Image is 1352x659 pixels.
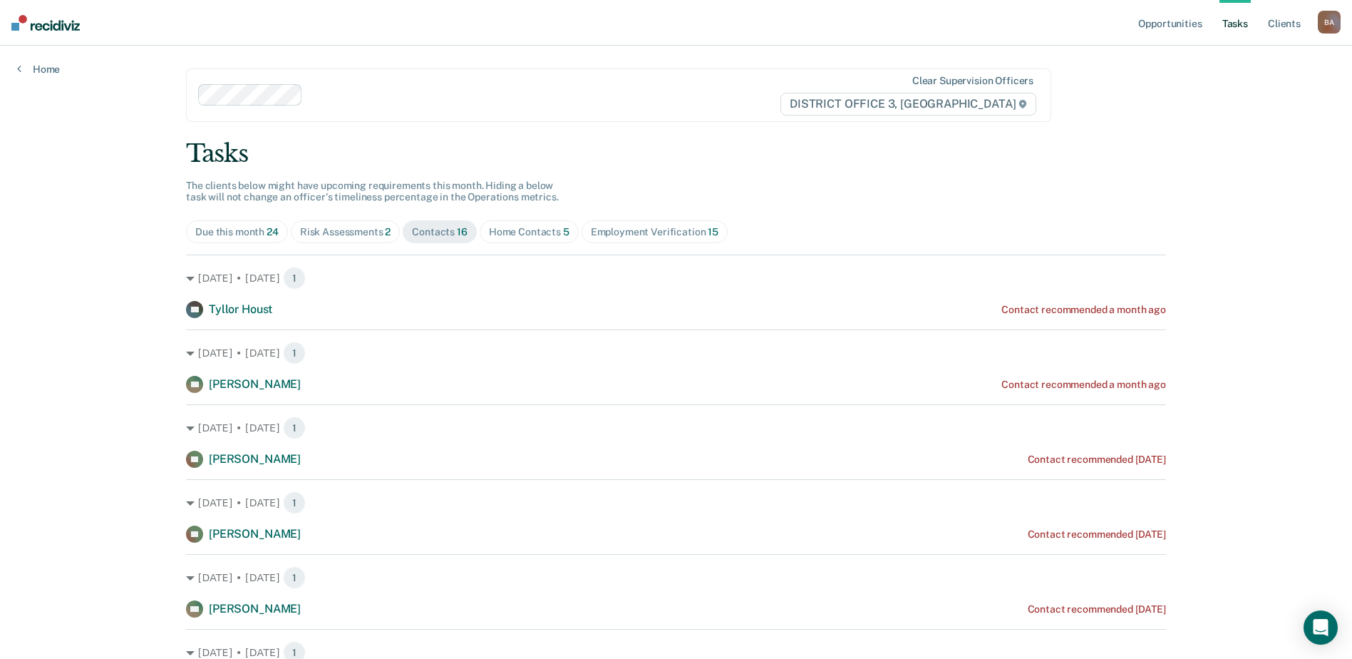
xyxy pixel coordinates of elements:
[1318,11,1341,34] button: BA
[708,226,718,237] span: 15
[186,342,1166,364] div: [DATE] • [DATE] 1
[195,226,279,238] div: Due this month
[186,139,1166,168] div: Tasks
[1001,379,1166,391] div: Contact recommended a month ago
[186,566,1166,589] div: [DATE] • [DATE] 1
[489,226,569,238] div: Home Contacts
[412,226,468,238] div: Contacts
[209,377,301,391] span: [PERSON_NAME]
[780,93,1036,116] span: DISTRICT OFFICE 3, [GEOGRAPHIC_DATA]
[385,226,391,237] span: 2
[283,491,306,514] span: 1
[283,267,306,290] span: 1
[1304,611,1338,645] div: Open Intercom Messenger
[186,180,559,203] span: The clients below might have upcoming requirements this month. Hiding a below task will not chang...
[1001,304,1166,316] div: Contact recommended a month ago
[1028,528,1166,541] div: Contact recommended [DATE]
[209,302,272,316] span: Tyllor Houst
[186,267,1166,290] div: [DATE] • [DATE] 1
[17,63,60,76] a: Home
[1028,603,1166,615] div: Contact recommended [DATE]
[1318,11,1341,34] div: B A
[283,417,306,439] span: 1
[267,226,279,237] span: 24
[563,226,569,237] span: 5
[591,226,718,238] div: Employment Verification
[209,602,301,615] span: [PERSON_NAME]
[283,566,306,589] span: 1
[209,452,301,466] span: [PERSON_NAME]
[186,491,1166,514] div: [DATE] • [DATE] 1
[186,417,1166,439] div: [DATE] • [DATE] 1
[300,226,391,238] div: Risk Assessments
[912,75,1033,87] div: Clear supervision officers
[457,226,468,237] span: 16
[209,527,301,541] span: [PERSON_NAME]
[283,342,306,364] span: 1
[1028,454,1166,466] div: Contact recommended [DATE]
[11,15,80,31] img: Recidiviz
